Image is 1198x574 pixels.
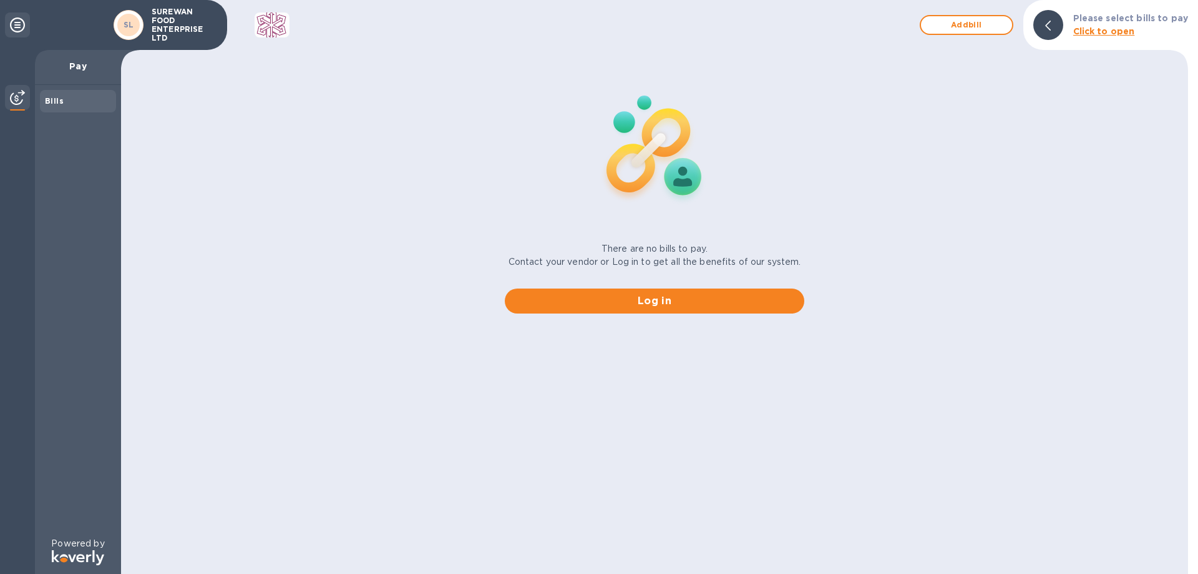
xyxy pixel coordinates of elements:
[124,20,134,29] b: SL
[1073,13,1188,23] b: Please select bills to pay
[52,550,104,565] img: Logo
[51,537,104,550] p: Powered by
[920,15,1013,35] button: Addbill
[45,96,64,106] b: Bills
[931,17,1002,32] span: Add bill
[515,294,794,309] span: Log in
[509,242,801,269] p: There are no bills to pay. Contact your vendor or Log in to get all the benefits of our system.
[505,289,804,314] button: Log in
[45,60,111,72] p: Pay
[152,7,214,42] p: SUREWAN FOOD ENTERPRISE LTD
[1073,26,1135,36] b: Click to open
